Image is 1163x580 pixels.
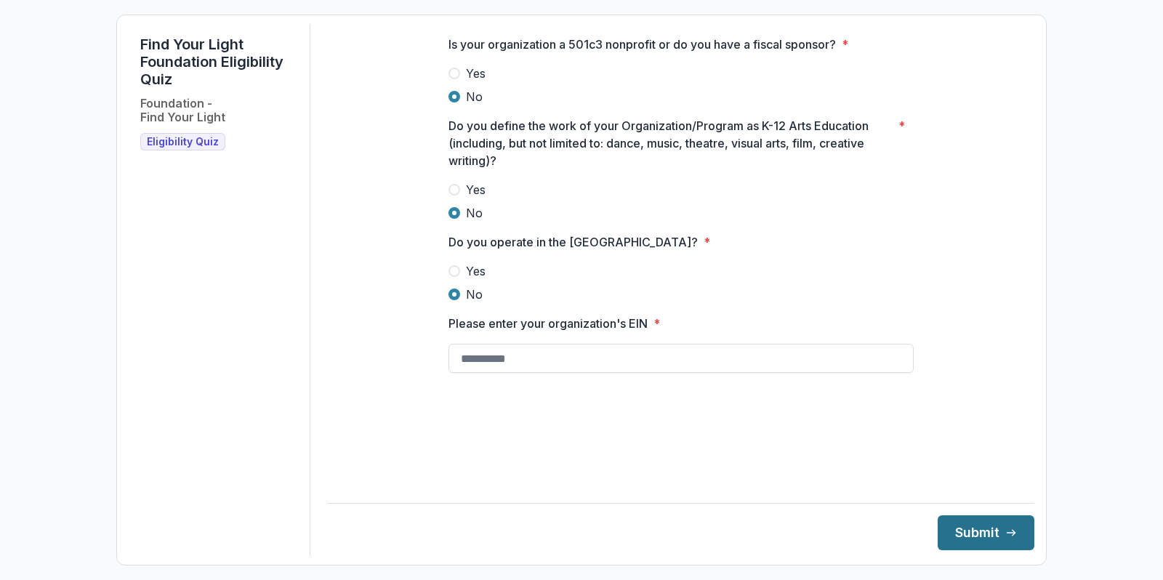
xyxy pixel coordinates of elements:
[466,286,483,303] span: No
[147,136,219,148] span: Eligibility Quiz
[140,97,225,124] h2: Foundation - Find Your Light
[466,65,486,82] span: Yes
[466,262,486,280] span: Yes
[448,233,698,251] p: Do you operate in the [GEOGRAPHIC_DATA]?
[466,204,483,222] span: No
[466,181,486,198] span: Yes
[140,36,298,88] h1: Find Your Light Foundation Eligibility Quiz
[938,515,1034,550] button: Submit
[448,36,836,53] p: Is your organization a 501c3 nonprofit or do you have a fiscal sponsor?
[448,117,893,169] p: Do you define the work of your Organization/Program as K-12 Arts Education (including, but not li...
[466,88,483,105] span: No
[448,315,648,332] p: Please enter your organization's EIN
